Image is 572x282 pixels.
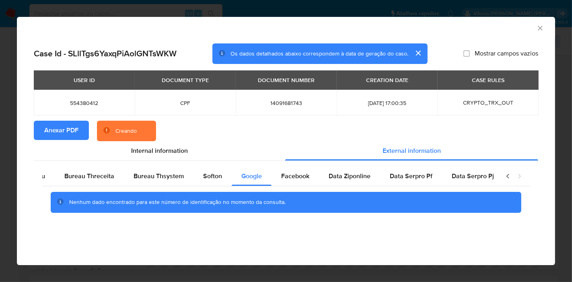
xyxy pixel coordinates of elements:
[34,141,538,161] div: Detailed info
[64,171,114,181] span: Bureau Threceita
[34,121,89,140] button: Anexar PDF
[44,121,78,139] span: Anexar PDF
[346,99,428,107] span: [DATE] 17:00:35
[281,171,309,181] span: Facebook
[361,73,414,87] div: CREATION DATE
[69,73,100,87] div: USER ID
[43,99,125,107] span: 554380412
[383,146,441,155] span: External information
[475,49,538,58] span: Mostrar campos vazios
[253,73,319,87] div: DOCUMENT NUMBER
[329,171,370,181] span: Data Ziponline
[115,127,137,135] div: Creando
[69,198,286,206] span: Nenhum dado encontrado para este número de identificação no momento da consulta.
[390,171,432,181] span: Data Serpro Pf
[203,171,222,181] span: Softon
[245,99,327,107] span: 14091681743
[463,99,513,107] span: CRYPTO_TRX_OUT
[408,43,428,63] button: cerrar
[536,24,543,31] button: Fechar a janela
[34,48,177,59] h2: Case Id - SLllTgs6YaxqPiAolGNTsWKW
[144,99,226,107] span: CPF
[230,49,408,58] span: Os dados detalhados abaixo correspondem à data de geração do caso.
[134,171,184,181] span: Bureau Thsystem
[452,171,494,181] span: Data Serpro Pj
[467,73,509,87] div: CASE RULES
[131,146,188,155] span: Internal information
[157,73,214,87] div: DOCUMENT TYPE
[17,17,555,265] div: closure-recommendation-modal
[241,171,262,181] span: Google
[463,50,470,57] input: Mostrar campos vazios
